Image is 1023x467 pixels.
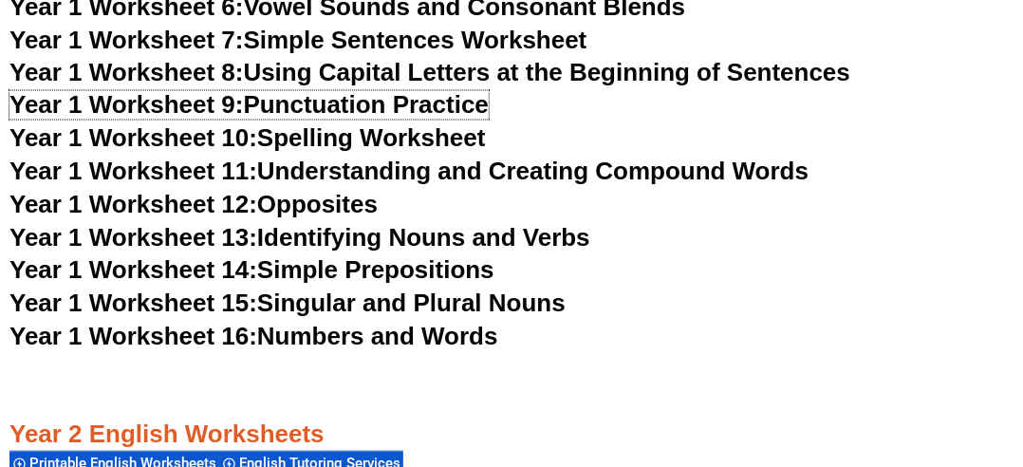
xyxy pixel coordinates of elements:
span: Year 1 Worksheet 11: [9,158,257,186]
span: Year 1 Worksheet 10: [9,124,257,153]
a: Year 1 Worksheet 10:Spelling Worksheet [9,124,486,153]
span: Year 1 Worksheet 15: [9,290,257,318]
a: Year 1 Worksheet 8:Using Capital Letters at the Beginning of Sentences [9,59,850,87]
a: Year 1 Worksheet 12:Opposites [9,191,378,219]
span: Year 1 Worksheet 7: [9,26,244,54]
a: Year 1 Worksheet 15:Singular and Plural Nouns [9,290,566,318]
span: Year 1 Worksheet 14: [9,256,257,285]
iframe: Chat Widget [707,253,1023,467]
a: Year 1 Worksheet 7:Simple Sentences Worksheet [9,26,587,54]
a: Year 1 Worksheet 14:Simple Prepositions [9,256,494,285]
a: Year 1 Worksheet 13:Identifying Nouns and Verbs [9,224,590,252]
span: Year 1 Worksheet 16: [9,323,257,351]
span: Year 1 Worksheet 12: [9,191,257,219]
span: Year 1 Worksheet 13: [9,224,257,252]
a: Year 1 Worksheet 9:Punctuation Practice [9,91,489,120]
a: Year 1 Worksheet 16:Numbers and Words [9,323,498,351]
h3: Year 2 English Worksheets [9,356,1014,452]
span: Year 1 Worksheet 8: [9,59,244,87]
span: Year 1 Worksheet 9: [9,91,244,120]
a: Year 1 Worksheet 11:Understanding and Creating Compound Words [9,158,809,186]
